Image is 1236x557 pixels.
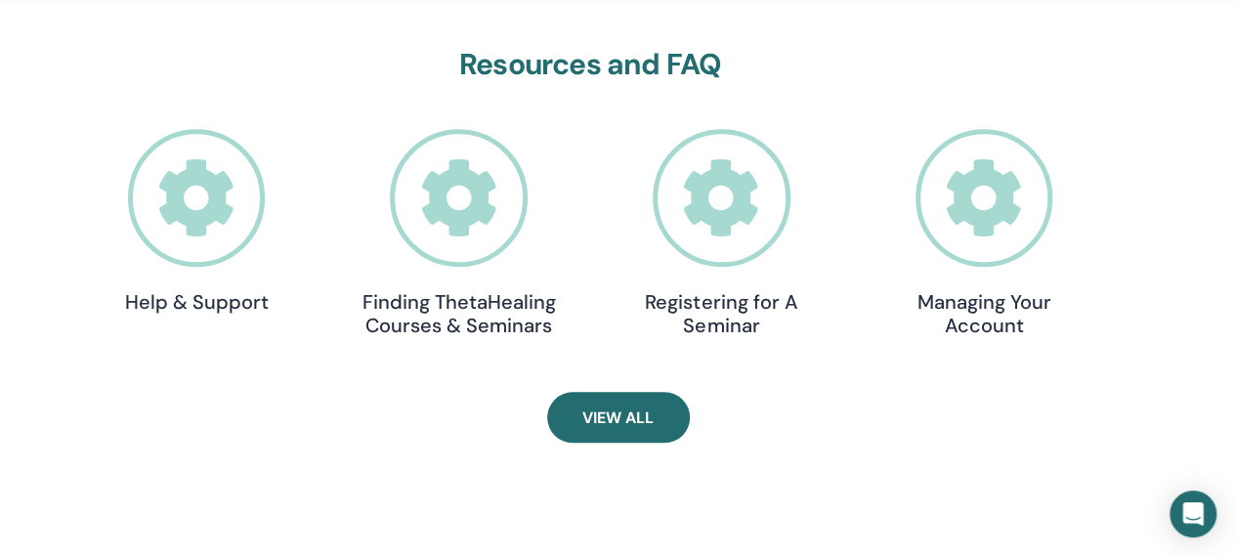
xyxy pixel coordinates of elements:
[362,290,557,337] h4: Finding ThetaHealing Courses & Seminars
[547,392,690,443] a: View All
[99,290,294,314] h4: Help & Support
[99,47,1082,82] h3: Resources and FAQ
[582,407,654,428] span: View All
[1170,491,1216,537] div: Open Intercom Messenger
[99,129,294,314] a: Help & Support
[623,129,819,337] a: Registering for A Seminar
[623,290,819,337] h4: Registering for A Seminar
[886,129,1082,337] a: Managing Your Account
[886,290,1082,337] h4: Managing Your Account
[362,129,557,337] a: Finding ThetaHealing Courses & Seminars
